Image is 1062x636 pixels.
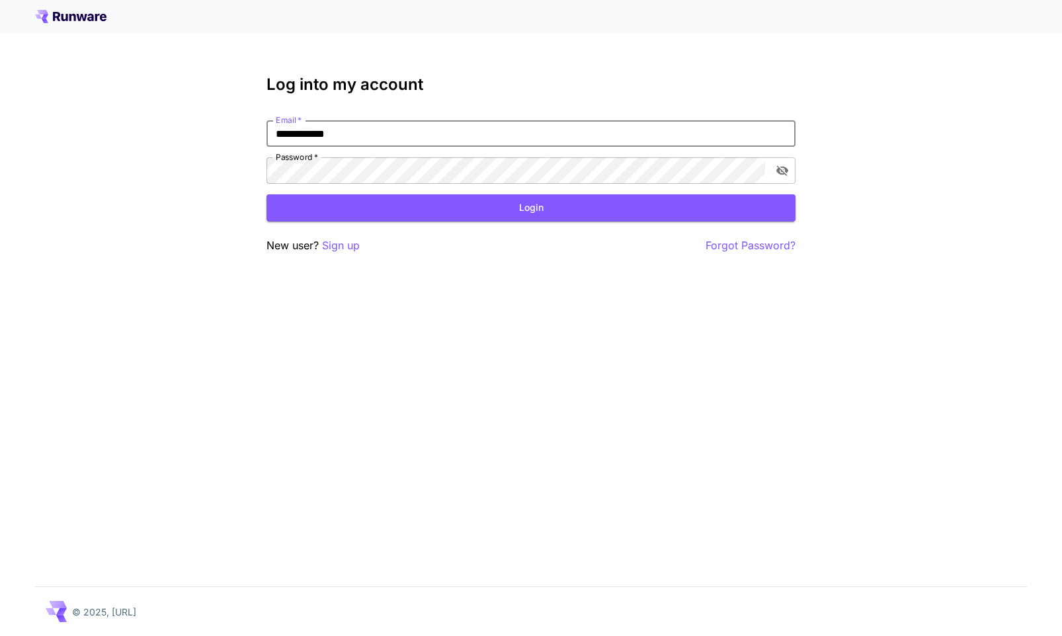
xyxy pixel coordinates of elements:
button: Login [266,194,796,221]
label: Password [276,151,318,163]
button: toggle password visibility [770,159,794,182]
label: Email [276,114,302,126]
p: New user? [266,237,360,254]
button: Forgot Password? [706,237,796,254]
p: © 2025, [URL] [72,605,136,619]
h3: Log into my account [266,75,796,94]
button: Sign up [322,237,360,254]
